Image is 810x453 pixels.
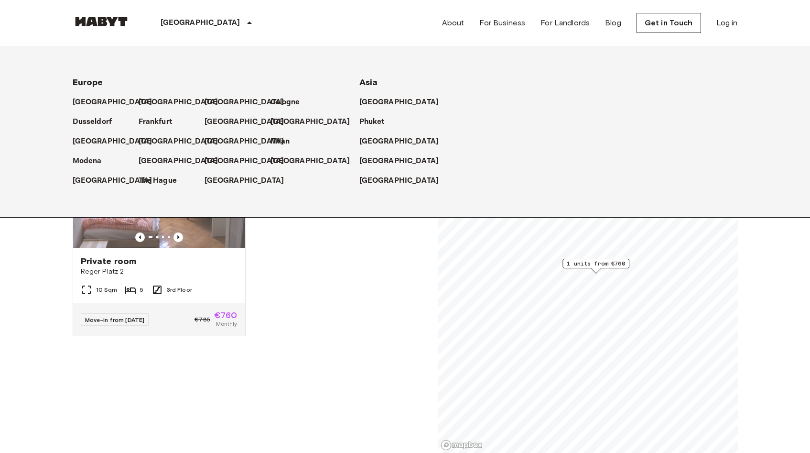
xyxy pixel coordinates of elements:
a: About [442,17,464,29]
a: [GEOGRAPHIC_DATA] [205,97,294,108]
div: Map marker [562,259,629,274]
a: Cologne [270,97,310,108]
p: [GEOGRAPHIC_DATA] [205,175,284,187]
span: 1 units from €760 [567,259,625,268]
a: Modena [73,155,111,167]
a: The Hague [139,175,186,187]
a: Milan [270,136,300,147]
a: [GEOGRAPHIC_DATA] [73,136,162,147]
p: [GEOGRAPHIC_DATA] [73,97,152,108]
p: [GEOGRAPHIC_DATA] [73,175,152,187]
p: [GEOGRAPHIC_DATA] [359,97,439,108]
span: €760 [214,311,238,320]
p: [GEOGRAPHIC_DATA] [359,136,439,147]
p: [GEOGRAPHIC_DATA] [205,97,284,108]
a: For Landlords [540,17,590,29]
p: [GEOGRAPHIC_DATA] [359,175,439,187]
p: [GEOGRAPHIC_DATA] [139,155,218,167]
span: Private room [81,255,137,267]
p: [GEOGRAPHIC_DATA] [139,136,218,147]
p: [GEOGRAPHIC_DATA] [205,155,284,167]
span: 10 Sqm [96,286,118,294]
a: [GEOGRAPHIC_DATA] [270,116,360,128]
a: Log in [716,17,738,29]
p: [GEOGRAPHIC_DATA] [359,155,439,167]
a: [GEOGRAPHIC_DATA] [359,175,449,187]
p: Modena [73,155,102,167]
span: Asia [359,77,378,88]
span: Europe [73,77,103,88]
a: [GEOGRAPHIC_DATA] [205,136,294,147]
p: The Hague [139,175,177,187]
span: 3rd Floor [167,286,192,294]
a: [GEOGRAPHIC_DATA] [139,155,228,167]
a: [GEOGRAPHIC_DATA] [73,97,162,108]
a: [GEOGRAPHIC_DATA] [205,175,294,187]
span: Reger Platz 2 [81,267,238,276]
a: Marketing picture of unit DE-02-011-05MPrevious imagePrevious imagePrivate roomReger Platz 210 Sq... [73,133,246,336]
a: [GEOGRAPHIC_DATA] [359,136,449,147]
p: Phuket [359,116,385,128]
span: €785 [194,315,210,324]
p: [GEOGRAPHIC_DATA] [205,116,284,128]
a: Get in Touch [637,13,701,33]
p: [GEOGRAPHIC_DATA] [139,97,218,108]
a: Blog [605,17,621,29]
p: [GEOGRAPHIC_DATA] [73,136,152,147]
p: [GEOGRAPHIC_DATA] [205,136,284,147]
a: Frankfurt [139,116,182,128]
p: Milan [270,136,290,147]
a: [GEOGRAPHIC_DATA] [205,116,294,128]
a: [GEOGRAPHIC_DATA] [139,136,228,147]
a: For Business [479,17,525,29]
p: [GEOGRAPHIC_DATA] [161,17,240,29]
a: Mapbox logo [441,440,483,451]
p: [GEOGRAPHIC_DATA] [270,116,350,128]
button: Previous image [135,232,145,242]
span: Move-in from [DATE] [85,316,145,323]
a: Dusseldorf [73,116,122,128]
span: 5 [140,286,143,294]
p: [GEOGRAPHIC_DATA] [270,155,350,167]
a: [GEOGRAPHIC_DATA] [139,97,228,108]
a: [GEOGRAPHIC_DATA] [270,155,360,167]
p: Dusseldorf [73,116,112,128]
p: Cologne [270,97,300,108]
a: [GEOGRAPHIC_DATA] [359,155,449,167]
a: [GEOGRAPHIC_DATA] [205,155,294,167]
span: Monthly [216,320,237,328]
button: Previous image [173,232,183,242]
a: Phuket [359,116,394,128]
p: Frankfurt [139,116,172,128]
a: [GEOGRAPHIC_DATA] [73,175,162,187]
a: [GEOGRAPHIC_DATA] [359,97,449,108]
img: Habyt [73,17,130,26]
